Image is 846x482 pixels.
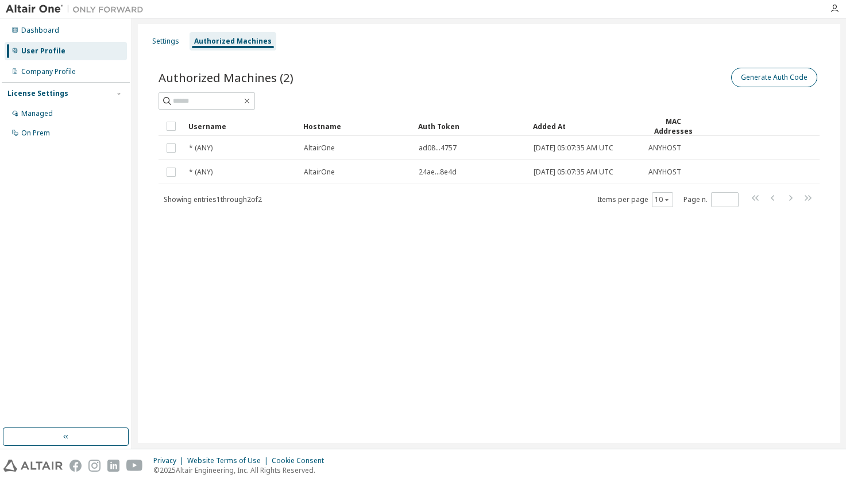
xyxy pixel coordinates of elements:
[164,195,262,204] span: Showing entries 1 through 2 of 2
[534,143,613,153] span: [DATE] 05:07:35 AM UTC
[21,26,59,35] div: Dashboard
[648,143,681,153] span: ANYHOST
[731,68,817,87] button: Generate Auth Code
[153,465,331,475] p: © 2025 Altair Engineering, Inc. All Rights Reserved.
[107,460,119,472] img: linkedin.svg
[3,460,63,472] img: altair_logo.svg
[272,456,331,465] div: Cookie Consent
[7,89,68,98] div: License Settings
[189,143,213,153] span: * (ANY)
[597,192,673,207] span: Items per page
[194,37,272,46] div: Authorized Machines
[21,129,50,138] div: On Prem
[655,195,670,204] button: 10
[88,460,101,472] img: instagram.svg
[187,456,272,465] div: Website Terms of Use
[159,69,293,85] span: Authorized Machines (2)
[303,117,409,135] div: Hostname
[304,168,335,177] span: AltairOne
[648,168,681,177] span: ANYHOST
[21,109,53,118] div: Managed
[6,3,149,15] img: Altair One
[189,168,213,177] span: * (ANY)
[419,143,457,153] span: ad08...4757
[21,46,65,56] div: User Profile
[69,460,82,472] img: facebook.svg
[152,37,179,46] div: Settings
[304,143,335,153] span: AltairOne
[533,117,639,135] div: Added At
[21,67,76,76] div: Company Profile
[153,456,187,465] div: Privacy
[419,168,457,177] span: 24ae...8e4d
[126,460,143,472] img: youtube.svg
[534,168,613,177] span: [DATE] 05:07:35 AM UTC
[683,192,739,207] span: Page n.
[188,117,294,135] div: Username
[648,116,699,136] div: MAC Addresses
[418,117,524,135] div: Auth Token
